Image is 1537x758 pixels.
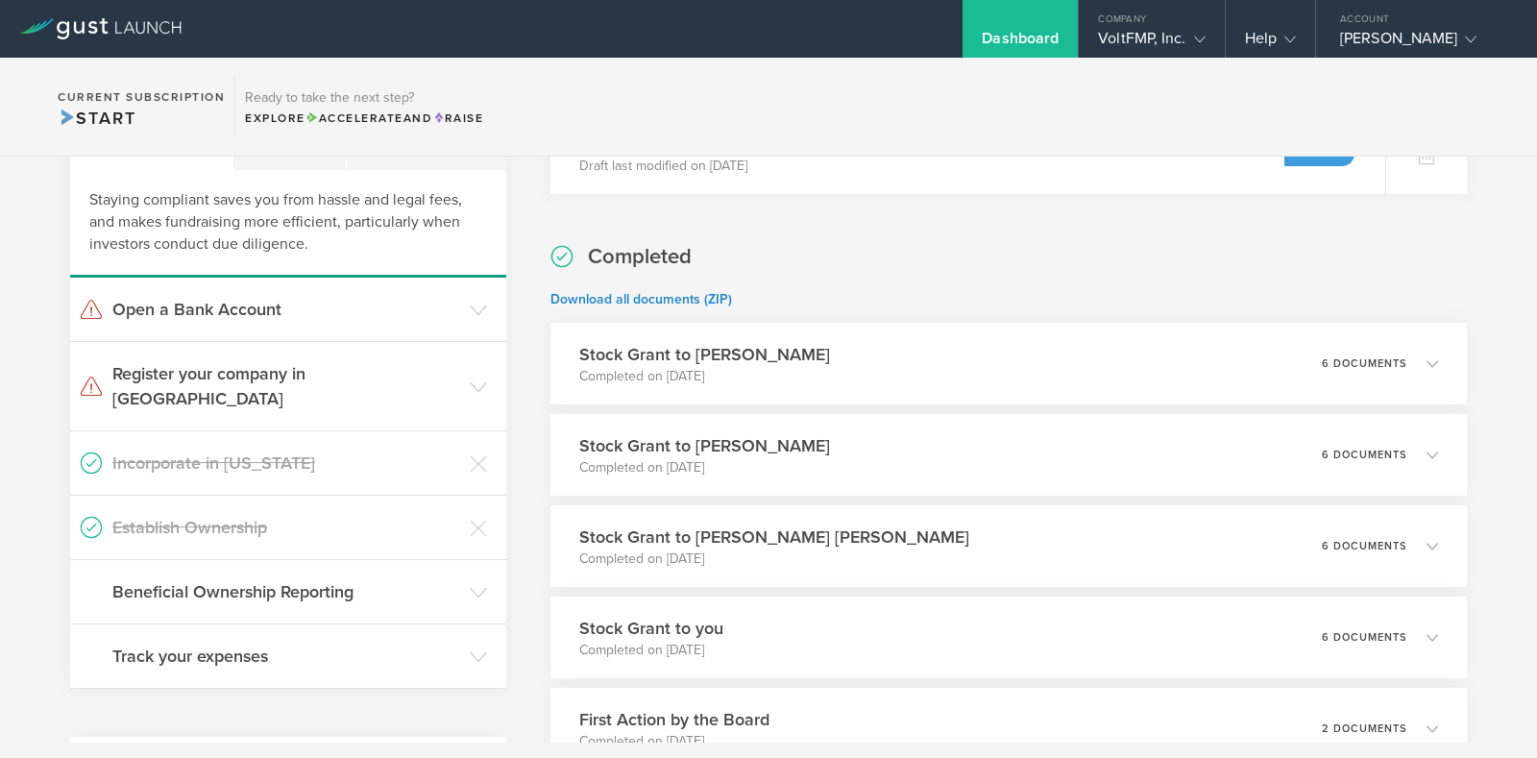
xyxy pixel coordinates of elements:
[112,361,460,411] h3: Register your company in [GEOGRAPHIC_DATA]
[588,243,692,271] h2: Completed
[579,458,830,477] p: Completed on [DATE]
[1322,723,1407,734] p: 2 documents
[112,644,460,669] h3: Track your expenses
[579,550,969,569] p: Completed on [DATE]
[1340,29,1503,58] div: [PERSON_NAME]
[112,579,460,604] h3: Beneficial Ownership Reporting
[579,616,723,641] h3: Stock Grant to you
[579,732,769,751] p: Completed on [DATE]
[550,291,732,307] a: Download all documents (ZIP)
[1322,358,1407,369] p: 6 documents
[579,525,969,550] h3: Stock Grant to [PERSON_NAME] [PERSON_NAME]
[1322,632,1407,643] p: 6 documents
[579,157,890,176] p: Draft last modified on [DATE]
[305,111,433,125] span: and
[579,367,830,386] p: Completed on [DATE]
[579,641,723,660] p: Completed on [DATE]
[1322,450,1407,460] p: 6 documents
[579,707,769,732] h3: First Action by the Board
[245,110,483,127] div: Explore
[1322,541,1407,551] p: 6 documents
[112,515,460,540] h3: Establish Ownership
[234,77,493,136] div: Ready to take the next step?ExploreAccelerateandRaise
[112,297,460,322] h3: Open a Bank Account
[58,108,135,129] span: Start
[305,111,403,125] span: Accelerate
[1098,29,1205,58] div: VoltFMP, Inc.
[70,170,506,278] div: Staying compliant saves you from hassle and legal fees, and makes fundraising more efficient, par...
[1245,29,1296,58] div: Help
[579,433,830,458] h3: Stock Grant to [PERSON_NAME]
[58,91,225,103] h2: Current Subscription
[1441,666,1537,758] iframe: Chat Widget
[579,342,830,367] h3: Stock Grant to [PERSON_NAME]
[432,111,483,125] span: Raise
[245,91,483,105] h3: Ready to take the next step?
[112,451,460,476] h3: Incorporate in [US_STATE]
[982,29,1059,58] div: Dashboard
